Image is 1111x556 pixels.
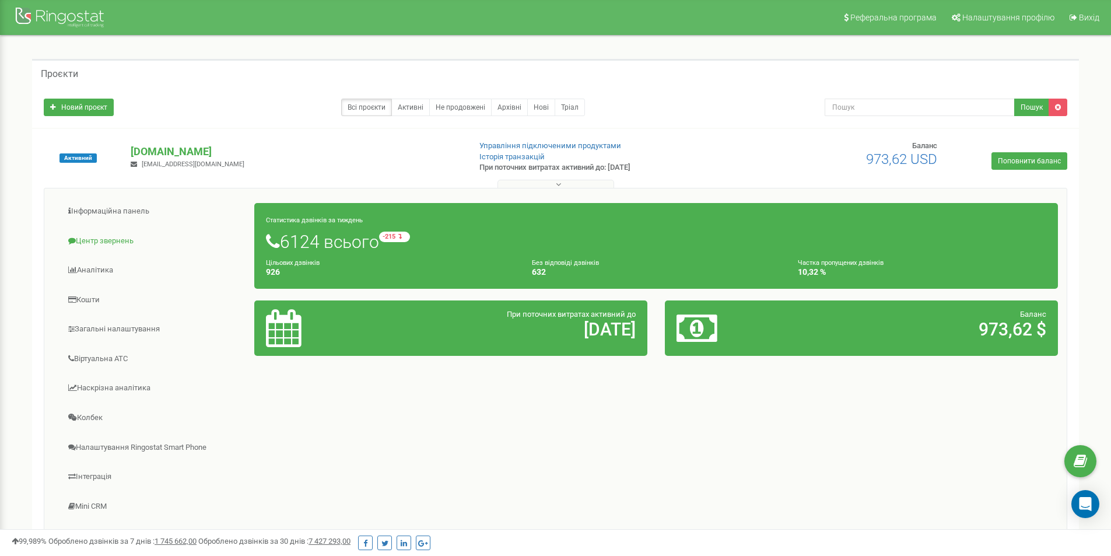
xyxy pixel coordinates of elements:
[866,151,937,167] span: 973,62 USD
[53,227,255,256] a: Центр звернень
[555,99,585,116] a: Тріал
[491,99,528,116] a: Архівні
[53,463,255,491] a: Інтеграція
[53,286,255,314] a: Кошти
[991,152,1067,170] a: Поповнити баланс
[131,144,460,159] p: [DOMAIN_NAME]
[850,13,937,22] span: Реферальна програма
[479,141,621,150] a: Управління підключеними продуктами
[825,99,1015,116] input: Пошук
[198,537,351,545] span: Оброблено дзвінків за 30 днів :
[309,537,351,545] u: 7 427 293,00
[391,99,430,116] a: Активні
[532,268,780,277] h4: 632
[53,404,255,432] a: Колбек
[41,69,78,79] h5: Проєкти
[527,99,555,116] a: Нові
[1071,490,1099,518] div: Open Intercom Messenger
[59,153,97,163] span: Активний
[479,162,722,173] p: При поточних витратах активний до: [DATE]
[479,152,545,161] a: Історія транзакцій
[53,345,255,373] a: Віртуальна АТС
[53,433,255,462] a: Налаштування Ringostat Smart Phone
[532,259,599,267] small: Без відповіді дзвінків
[48,537,197,545] span: Оброблено дзвінків за 7 днів :
[155,537,197,545] u: 1 745 662,00
[395,320,636,339] h2: [DATE]
[1020,310,1046,319] span: Баланс
[798,268,1046,277] h4: 10,32 %
[53,492,255,521] a: Mini CRM
[341,99,392,116] a: Всі проєкти
[53,315,255,344] a: Загальні налаштування
[266,216,363,224] small: Статистика дзвінків за тиждень
[53,522,255,550] a: [PERSON_NAME]
[912,141,937,150] span: Баланс
[805,320,1046,339] h2: 973,62 $
[1079,13,1099,22] span: Вихід
[266,232,1046,251] h1: 6124 всього
[379,232,410,242] small: -215
[507,310,636,319] span: При поточних витратах активний до
[142,160,244,168] span: [EMAIL_ADDRESS][DOMAIN_NAME]
[798,259,884,267] small: Частка пропущених дзвінків
[1014,99,1049,116] button: Пошук
[53,256,255,285] a: Аналiтика
[12,537,47,545] span: 99,989%
[266,259,320,267] small: Цільових дзвінків
[429,99,492,116] a: Не продовжені
[53,197,255,226] a: Інформаційна панель
[53,374,255,403] a: Наскрізна аналітика
[962,13,1054,22] span: Налаштування профілю
[266,268,514,277] h4: 926
[44,99,114,116] a: Новий проєкт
